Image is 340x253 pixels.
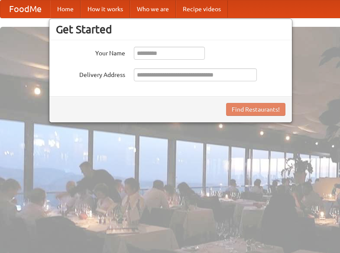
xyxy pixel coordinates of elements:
[81,0,130,18] a: How it works
[56,68,125,79] label: Delivery Address
[176,0,228,18] a: Recipe videos
[130,0,176,18] a: Who we are
[226,103,285,116] button: Find Restaurants!
[56,47,125,58] label: Your Name
[56,23,285,36] h3: Get Started
[50,0,81,18] a: Home
[0,0,50,18] a: FoodMe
